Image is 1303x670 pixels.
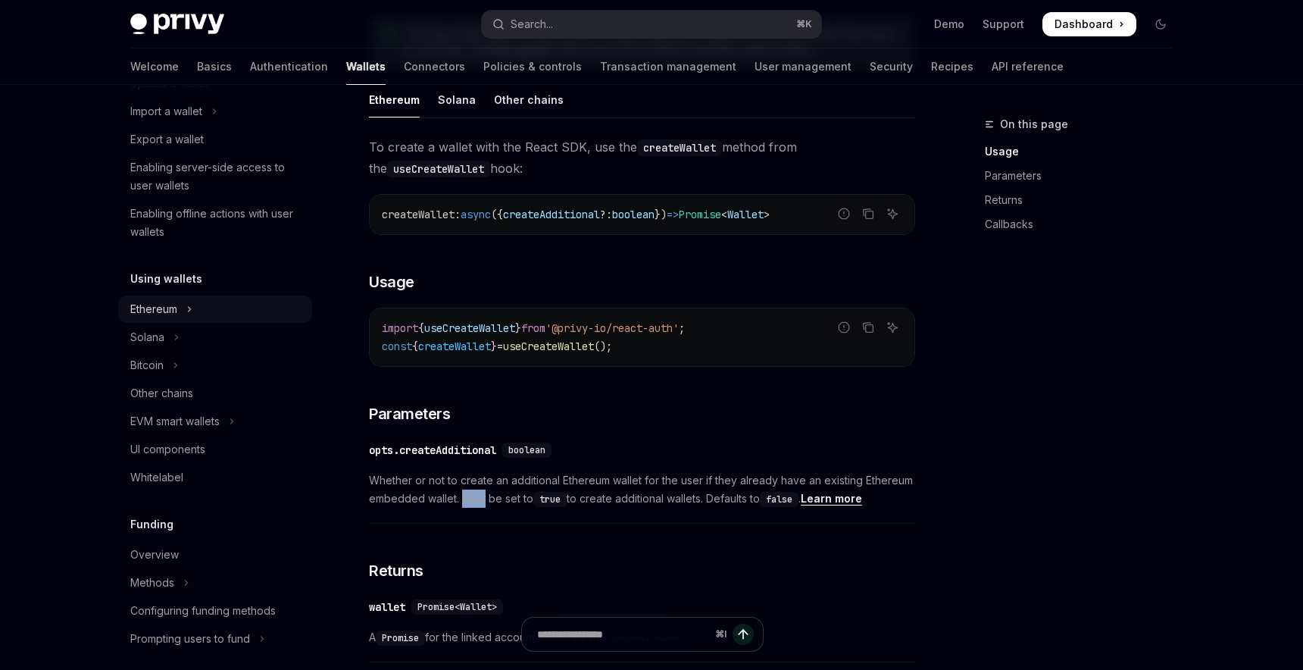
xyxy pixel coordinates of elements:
a: Export a wallet [118,126,312,153]
span: createWallet [382,208,455,221]
span: const [382,340,412,353]
a: Learn more [801,492,862,506]
button: Toggle Prompting users to fund section [118,625,312,653]
button: Toggle EVM smart wallets section [118,408,312,435]
div: Ethereum [369,82,420,117]
button: Send message [733,624,754,645]
div: Prompting users to fund [130,630,250,648]
span: boolean [508,444,545,456]
code: false [760,492,798,507]
button: Copy the contents from the code block [858,318,878,337]
span: On this page [1000,115,1068,133]
a: Enabling offline actions with user wallets [118,200,312,246]
button: Toggle Import a wallet section [118,98,312,125]
span: = [497,340,503,353]
div: Export a wallet [130,130,204,149]
a: UI components [118,436,312,463]
a: Basics [197,49,232,85]
span: boolean [612,208,655,221]
div: Whitelabel [130,468,183,487]
button: Open search [482,11,821,38]
a: Welcome [130,49,179,85]
div: EVM smart wallets [130,412,220,430]
button: Report incorrect code [834,204,854,224]
button: Toggle Bitcoin section [118,352,312,379]
span: Returns [369,560,423,581]
a: Callbacks [985,212,1185,236]
span: < [721,208,727,221]
span: { [418,321,424,335]
span: '@privy-io/react-auth' [545,321,679,335]
span: > [764,208,770,221]
a: Connectors [404,49,465,85]
code: useCreateWallet [387,161,490,177]
a: Configuring funding methods [118,597,312,625]
a: Enabling server-side access to user wallets [118,154,312,199]
div: UI components [130,440,205,459]
div: Import a wallet [130,102,202,121]
button: Copy the contents from the code block [858,204,878,224]
a: Support [983,17,1024,32]
a: User management [755,49,851,85]
span: Parameters [369,403,450,424]
div: Solana [130,328,164,346]
div: Ethereum [130,300,177,318]
span: => [667,208,679,221]
a: Demo [934,17,964,32]
a: Recipes [931,49,973,85]
div: Other chains [130,384,193,402]
div: Configuring funding methods [130,602,276,620]
div: opts.createAdditional [369,443,496,458]
div: wallet [369,600,405,615]
span: async [461,208,491,221]
button: Report incorrect code [834,318,854,337]
span: Dashboard [1055,17,1113,32]
a: Returns [985,188,1185,212]
span: Promise<Wallet> [417,601,497,613]
span: useCreateWallet [503,340,594,353]
span: Usage [369,271,414,293]
span: Promise [679,208,721,221]
button: Toggle Methods section [118,569,312,596]
span: { [412,340,418,353]
a: Whitelabel [118,464,312,491]
button: Toggle Solana section [118,324,312,351]
code: createWallet [637,139,722,156]
div: Other chains [494,82,564,117]
h5: Using wallets [130,270,202,288]
a: Usage [985,139,1185,164]
div: Search... [511,15,553,33]
div: Bitcoin [130,356,164,374]
span: ; [679,321,685,335]
span: (); [594,340,612,353]
span: }) [655,208,667,221]
div: Enabling server-side access to user wallets [130,158,303,195]
button: Toggle dark mode [1148,12,1173,36]
button: Ask AI [883,318,902,337]
a: Other chains [118,380,312,407]
span: : [455,208,461,221]
input: Ask a question... [537,618,709,651]
a: Dashboard [1042,12,1136,36]
span: To create a wallet with the React SDK, use the method from the hook: [369,136,915,179]
span: createWallet [418,340,491,353]
button: Ask AI [883,204,902,224]
a: Transaction management [600,49,736,85]
span: } [491,340,497,353]
a: Wallets [346,49,386,85]
span: Wallet [727,208,764,221]
a: Overview [118,541,312,568]
img: dark logo [130,14,224,35]
span: import [382,321,418,335]
span: from [521,321,545,335]
code: true [533,492,567,507]
a: Security [870,49,913,85]
span: createAdditional [503,208,600,221]
div: Enabling offline actions with user wallets [130,205,303,241]
span: ⌘ K [796,18,812,30]
span: ({ [491,208,503,221]
div: Solana [438,82,476,117]
div: Methods [130,574,174,592]
span: } [515,321,521,335]
span: ?: [600,208,612,221]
